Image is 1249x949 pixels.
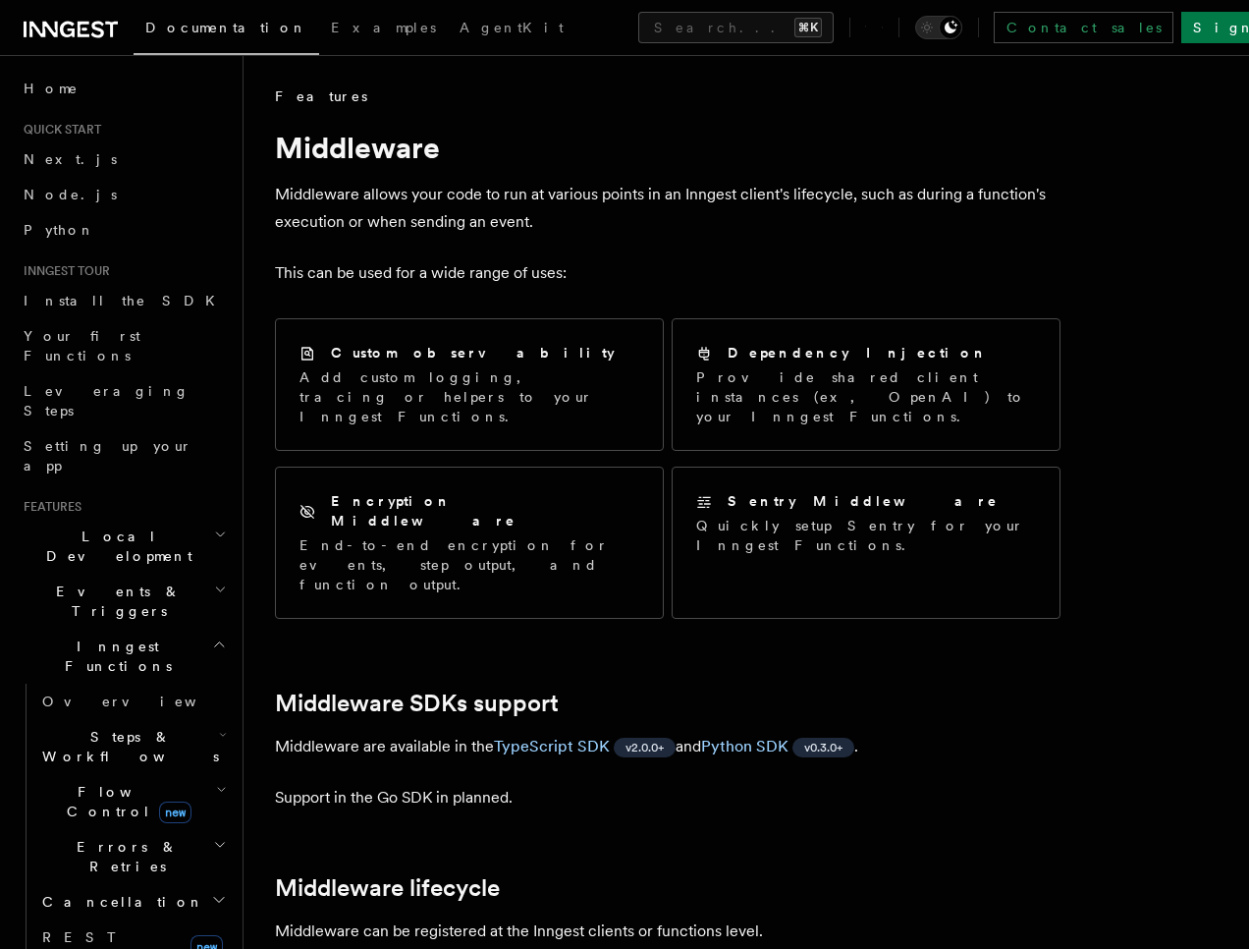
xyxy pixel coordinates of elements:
[34,774,231,829] button: Flow Controlnew
[16,373,231,428] a: Leveraging Steps
[794,18,822,37] kbd: ⌘K
[16,582,214,621] span: Events & Triggers
[494,737,610,755] a: TypeScript SDK
[275,318,664,451] a: Custom observabilityAdd custom logging, tracing or helpers to your Inngest Functions.
[16,574,231,629] button: Events & Triggers
[696,367,1036,426] p: Provide shared client instances (ex, OpenAI) to your Inngest Functions.
[24,187,117,202] span: Node.js
[16,527,214,566] span: Local Development
[16,122,101,138] span: Quick start
[16,212,231,248] a: Python
[16,519,231,574] button: Local Development
[275,784,1060,811] p: Support in the Go SDK in planned.
[331,343,615,363] h2: Custom observability
[275,874,500,902] a: Middleware lifecycle
[34,727,219,766] span: Steps & Workflows
[34,719,231,774] button: Steps & Workflows
[696,516,1036,555] p: Quickly setup Sentry for your Inngest Functions.
[299,535,639,594] p: End-to-end encryption for events, step output, and function output.
[24,293,227,308] span: Install the SDK
[34,782,216,821] span: Flow Control
[275,467,664,619] a: Encryption MiddlewareEnd-to-end encryption for events, step output, and function output.
[24,151,117,167] span: Next.js
[16,637,212,676] span: Inngest Functions
[638,12,834,43] button: Search...⌘K
[16,141,231,177] a: Next.js
[16,629,231,684] button: Inngest Functions
[24,79,79,98] span: Home
[16,263,110,279] span: Inngest tour
[16,177,231,212] a: Node.js
[24,222,95,238] span: Python
[331,20,436,35] span: Examples
[672,467,1060,619] a: Sentry MiddlewareQuickly setup Sentry for your Inngest Functions.
[24,383,190,419] span: Leveraging Steps
[24,328,140,363] span: Your first Functions
[448,6,575,53] a: AgentKit
[134,6,319,55] a: Documentation
[34,829,231,884] button: Errors & Retries
[16,283,231,318] a: Install the SDK
[299,367,639,426] p: Add custom logging, tracing or helpers to your Inngest Functions.
[701,737,788,755] a: Python SDK
[728,491,999,511] h2: Sentry Middleware
[994,12,1173,43] a: Contact sales
[34,684,231,719] a: Overview
[159,802,191,823] span: new
[16,71,231,106] a: Home
[275,130,1060,165] h1: Middleware
[672,318,1060,451] a: Dependency InjectionProvide shared client instances (ex, OpenAI) to your Inngest Functions.
[42,694,244,709] span: Overview
[331,491,639,530] h2: Encryption Middleware
[804,740,842,755] span: v0.3.0+
[34,837,213,876] span: Errors & Retries
[275,918,1060,945] p: Middleware can be registered at the Inngest clients or functions level.
[34,884,231,920] button: Cancellation
[275,86,367,106] span: Features
[728,343,988,363] h2: Dependency Injection
[460,20,564,35] span: AgentKit
[24,438,192,474] span: Setting up your app
[275,259,1060,287] p: This can be used for a wide range of uses:
[625,740,664,755] span: v2.0.0+
[145,20,307,35] span: Documentation
[275,181,1060,236] p: Middleware allows your code to run at various points in an Inngest client's lifecycle, such as du...
[16,428,231,483] a: Setting up your app
[319,6,448,53] a: Examples
[16,499,81,515] span: Features
[915,16,962,39] button: Toggle dark mode
[275,733,1060,760] p: Middleware are available in the and .
[275,690,559,717] a: Middleware SDKs support
[34,892,204,912] span: Cancellation
[16,318,231,373] a: Your first Functions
